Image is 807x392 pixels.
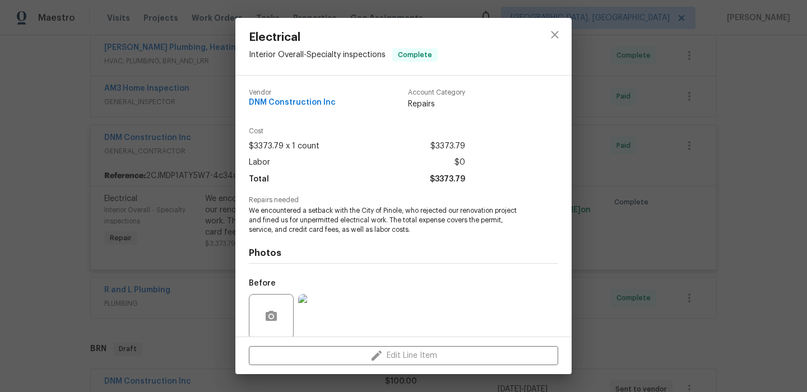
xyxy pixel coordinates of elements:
span: $3373.79 x 1 count [249,138,319,155]
span: Repairs needed [249,197,558,204]
h5: Before [249,279,276,287]
span: Vendor [249,89,336,96]
span: DNM Construction Inc [249,99,336,107]
span: Total [249,171,269,188]
span: $3373.79 [430,171,465,188]
span: Repairs [408,99,465,110]
span: $3373.79 [430,138,465,155]
span: Account Category [408,89,465,96]
span: $0 [454,155,465,171]
h4: Photos [249,248,558,259]
span: Complete [393,49,437,60]
span: Labor [249,155,270,171]
span: Cost [249,128,465,135]
button: close [541,21,568,48]
span: Interior Overall - Specialty inspections [249,51,386,59]
span: Electrical [249,31,438,44]
span: We encountered a setback with the City of Pinole, who rejected our renovation project and fined u... [249,206,527,234]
